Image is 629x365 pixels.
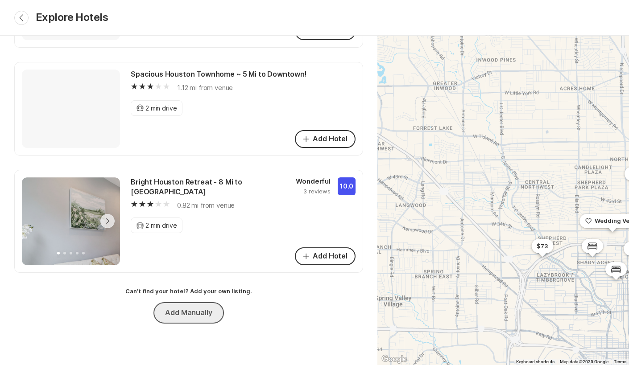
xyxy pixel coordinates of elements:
button: Add Manually [153,302,223,324]
div: 10.0 [338,177,356,195]
p: 3 reviews [296,187,331,195]
button: Add Hotel [295,247,356,265]
img: Google [380,353,409,365]
h1: Explore Hotels [36,11,108,24]
p: 0.82 mi from venue [177,201,235,211]
p: 1.12 mi from venue [177,83,233,93]
button: Add Hotel [295,130,356,148]
p: 2 min drive [145,103,177,113]
span: Map data ©2025 Google [560,359,608,364]
img: Bright Houston Retreat - 8 Mi to Downtown [22,177,120,300]
a: Terms (opens in new tab) [614,359,626,364]
a: Open this area in Google Maps (opens a new window) [380,353,409,365]
div: Can't find your hotel? Add your own listing. [14,287,363,295]
p: 2 min drive [145,221,177,230]
p: Wonderful [296,177,331,185]
p: $73 [537,242,548,250]
button: Keyboard shortcuts [516,359,555,365]
div: Bright Houston Retreat - 8 Mi to [GEOGRAPHIC_DATA] [131,177,285,197]
div: Spacious Houston Townhome ~ 5 Mi to Downtown! [131,70,307,79]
